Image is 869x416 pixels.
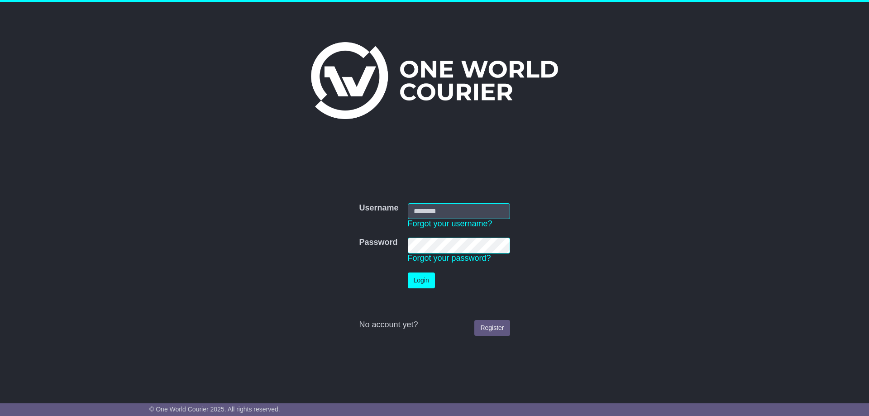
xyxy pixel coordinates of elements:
div: No account yet? [359,320,510,330]
img: One World [311,42,558,119]
button: Login [408,273,435,288]
a: Forgot your username? [408,219,492,228]
a: Register [474,320,510,336]
span: © One World Courier 2025. All rights reserved. [149,406,280,413]
label: Username [359,203,398,213]
label: Password [359,238,397,248]
a: Forgot your password? [408,253,491,263]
